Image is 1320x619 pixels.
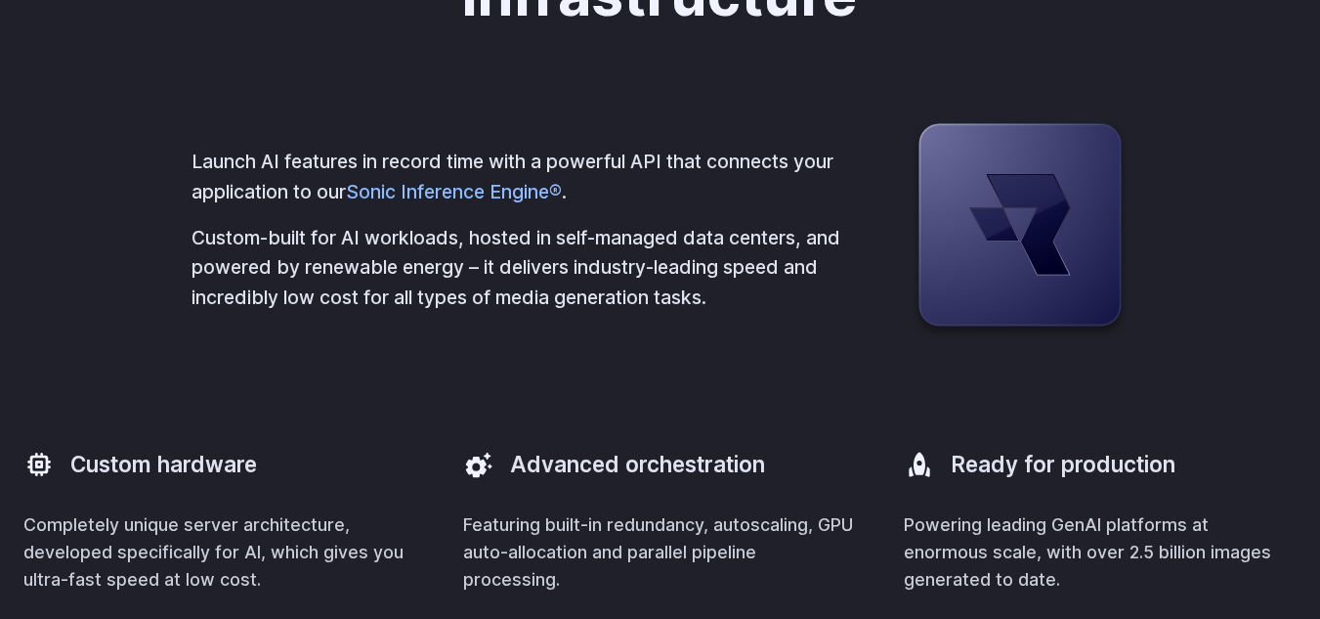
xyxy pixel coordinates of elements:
p: Featuring built-in redundancy, autoscaling, GPU auto-allocation and parallel pipeline processing. [463,511,856,594]
p: Completely unique server architecture, developed specifically for AI, which gives you ultra-fast ... [23,511,416,594]
h3: Advanced orchestration [510,449,765,480]
a: Sonic Inference Engine® [346,180,562,203]
p: Custom-built for AI workloads, hosted in self-managed data centers, and powered by renewable ener... [192,223,848,313]
p: Launch AI features in record time with a powerful API that connects your application to our . [192,147,848,206]
p: Powering leading GenAI platforms at enormous scale, with over 2.5 billion images generated to date. [904,511,1297,594]
h3: Custom hardware [70,449,257,480]
h3: Ready for production [951,449,1175,480]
